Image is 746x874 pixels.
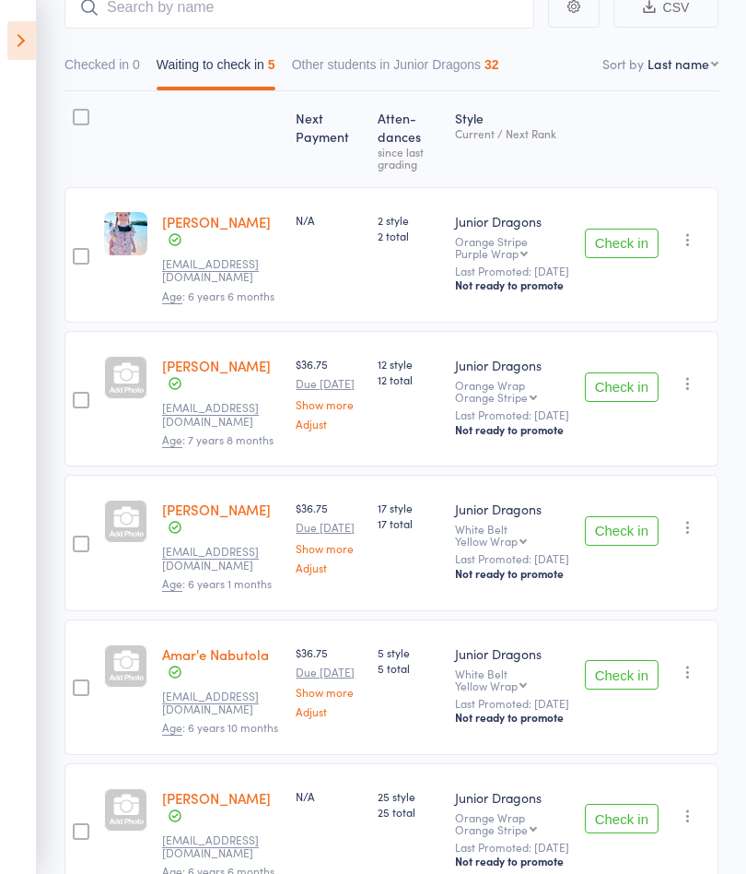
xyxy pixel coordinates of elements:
div: White Belt [455,667,569,691]
small: Due [DATE] [296,521,362,534]
div: Next Payment [288,100,369,179]
a: Amar'e Nabutola [162,644,269,664]
button: Check in [585,229,659,258]
small: Last Promoted: [DATE] [455,697,569,710]
button: Check in [585,660,659,690]
button: Check in [585,372,659,402]
a: [PERSON_NAME] [162,500,271,519]
div: 5 [268,57,275,72]
button: Checked in0 [64,48,140,90]
div: Purple Wrap [455,247,519,259]
div: Not ready to promote [455,710,569,725]
small: hermit-w-h@hotmail.com [162,545,281,572]
a: [PERSON_NAME] [162,788,271,808]
small: Last Promoted: [DATE] [455,408,569,421]
div: 0 [133,57,140,72]
div: Style [448,100,577,179]
small: Last Promoted: [DATE] [455,841,569,854]
span: 5 style [378,644,440,660]
small: Lewisstaples1990@gmail.com [162,833,281,860]
small: carlafazzani@hotmail.com [162,401,281,428]
div: Not ready to promote [455,566,569,581]
div: Yellow Wrap [455,679,518,691]
a: Adjust [296,561,362,573]
div: Not ready to promote [455,854,569,868]
img: image1721108317.png [104,212,147,255]
a: [PERSON_NAME] [162,356,271,375]
label: Sort by [602,54,644,73]
div: Yellow Wrap [455,535,518,547]
span: 12 total [378,372,440,387]
div: Last name [647,54,709,73]
div: $36.75 [296,500,362,573]
div: 32 [484,57,499,72]
span: 17 total [378,515,440,531]
div: $36.75 [296,644,362,717]
span: : 6 years 1 months [162,575,272,592]
span: 12 style [378,356,440,372]
div: Orange Stripe [455,823,528,835]
div: N/A [296,212,362,228]
a: Adjust [296,418,362,430]
span: : 6 years 10 months [162,719,278,736]
span: : 6 years 6 months [162,288,274,304]
a: Show more [296,542,362,554]
div: Not ready to promote [455,278,569,292]
div: White Belt [455,523,569,547]
small: Last Promoted: [DATE] [455,552,569,565]
small: draudreycopeland@gmail.com [162,257,281,284]
small: Due [DATE] [296,377,362,390]
div: Junior Dragons [455,500,569,518]
button: Check in [585,804,659,833]
div: Atten­dances [370,100,448,179]
div: Junior Dragons [455,644,569,663]
div: Not ready to promote [455,422,569,437]
span: 25 total [378,804,440,820]
button: Waiting to check in5 [157,48,275,90]
small: Due [DATE] [296,666,362,679]
button: Other students in Junior Dragons32 [292,48,499,90]
div: Orange Wrap [455,379,569,403]
span: 17 style [378,500,440,515]
small: francknabutola@outlook.com.au [162,690,281,716]
div: Orange Stripe [455,235,569,259]
a: Show more [296,398,362,410]
span: 25 style [378,788,440,804]
a: Adjust [296,705,362,717]
span: 2 total [378,228,440,243]
div: Current / Next Rank [455,127,569,139]
a: [PERSON_NAME] [162,212,271,231]
a: Show more [296,686,362,698]
div: Orange Stripe [455,391,528,403]
button: Check in [585,516,659,546]
div: Junior Dragons [455,356,569,374]
div: since last grading [378,146,440,170]
div: Junior Dragons [455,212,569,230]
small: Last Promoted: [DATE] [455,265,569,278]
span: 2 style [378,212,440,228]
div: $36.75 [296,356,362,429]
span: 5 total [378,660,440,676]
span: : 7 years 8 months [162,431,274,448]
div: Junior Dragons [455,788,569,807]
div: N/A [296,788,362,804]
div: Orange Wrap [455,811,569,835]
